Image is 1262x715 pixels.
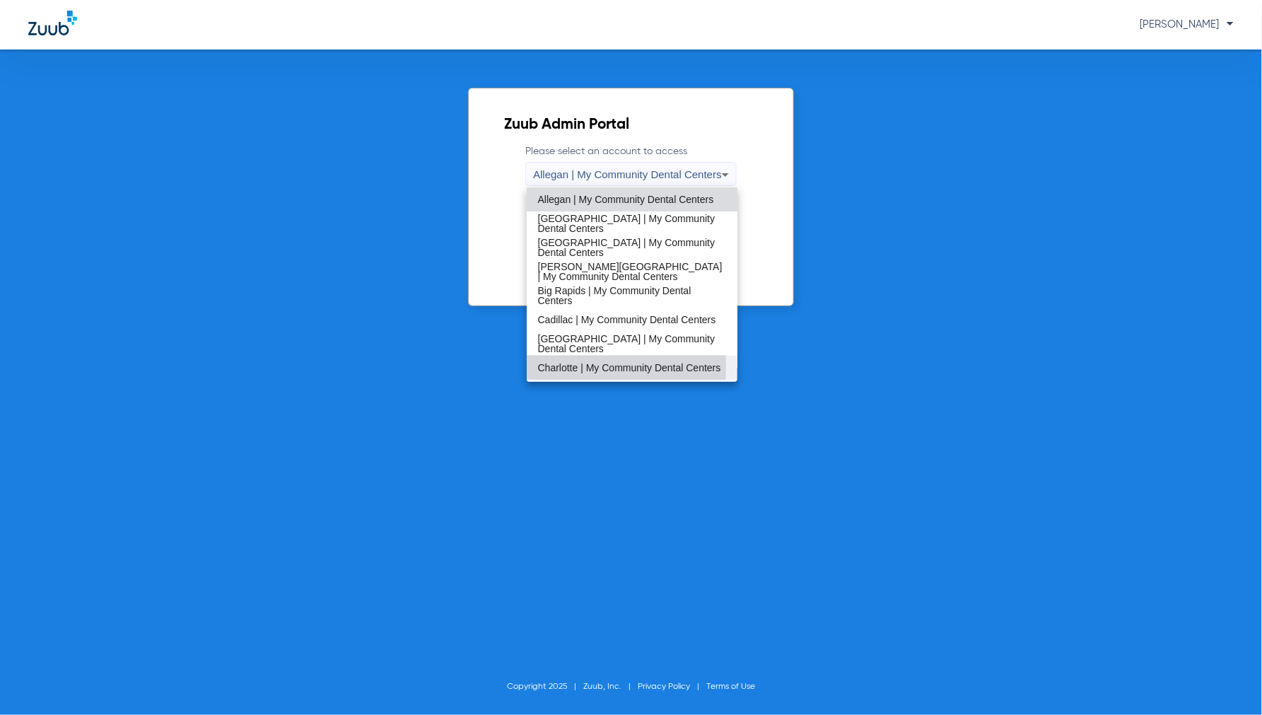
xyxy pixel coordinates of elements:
[538,286,727,306] span: Big Rapids | My Community Dental Centers
[538,334,727,354] span: [GEOGRAPHIC_DATA] | My Community Dental Centers
[538,238,727,257] span: [GEOGRAPHIC_DATA] | My Community Dental Centers
[538,194,714,204] span: Allegan | My Community Dental Centers
[538,262,727,281] span: [PERSON_NAME][GEOGRAPHIC_DATA] | My Community Dental Centers
[538,315,716,325] span: Cadillac | My Community Dental Centers
[538,363,721,373] span: Charlotte | My Community Dental Centers
[538,214,727,233] span: [GEOGRAPHIC_DATA] | My Community Dental Centers
[1191,647,1262,715] iframe: Chat Widget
